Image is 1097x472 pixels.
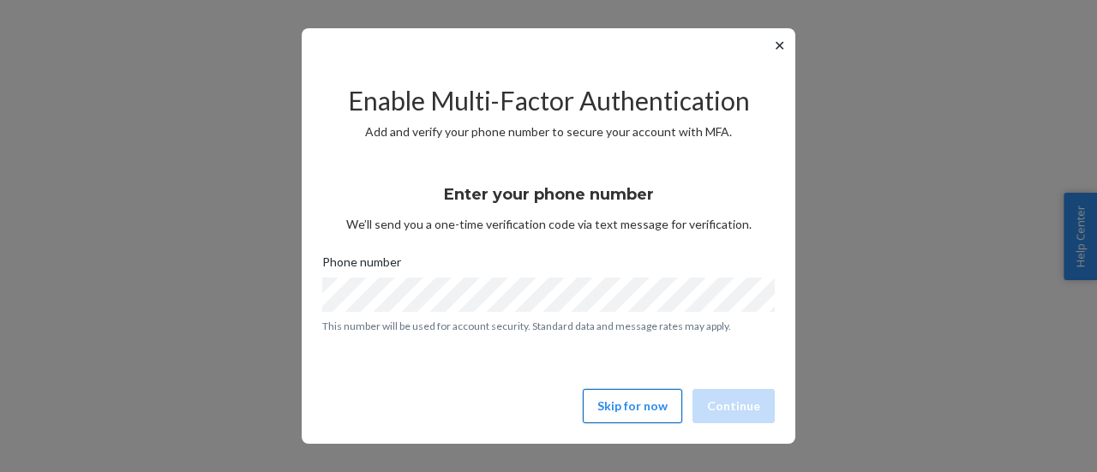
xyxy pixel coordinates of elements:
[692,389,775,423] button: Continue
[322,123,775,140] p: Add and verify your phone number to secure your account with MFA.
[444,183,654,206] h3: Enter your phone number
[583,389,682,423] button: Skip for now
[322,319,775,333] p: This number will be used for account security. Standard data and message rates may apply.
[322,170,775,233] div: We’ll send you a one-time verification code via text message for verification.
[322,87,775,115] h2: Enable Multi-Factor Authentication
[770,35,788,56] button: ✕
[322,254,401,278] span: Phone number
